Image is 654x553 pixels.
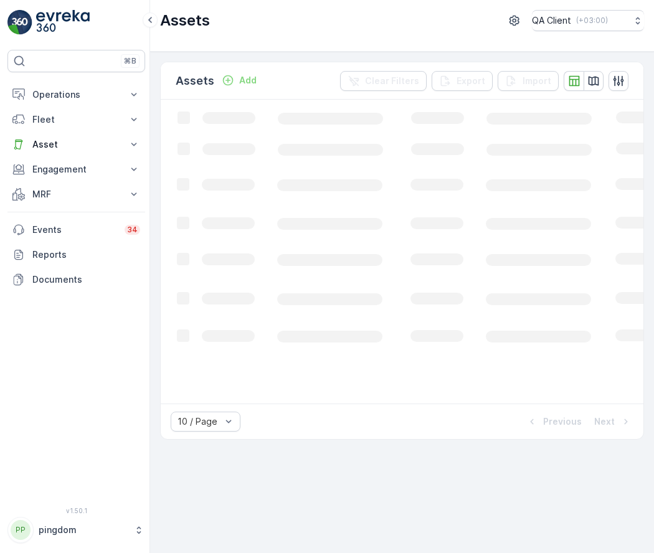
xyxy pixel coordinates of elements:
[127,225,138,235] p: 34
[7,107,145,132] button: Fleet
[32,138,120,151] p: Asset
[365,75,419,87] p: Clear Filters
[124,56,136,66] p: ⌘B
[32,88,120,101] p: Operations
[7,132,145,157] button: Asset
[36,10,90,35] img: logo_light-DOdMpM7g.png
[7,242,145,267] a: Reports
[594,415,615,428] p: Next
[239,74,257,87] p: Add
[32,224,117,236] p: Events
[532,10,644,31] button: QA Client(+03:00)
[498,71,559,91] button: Import
[160,11,210,31] p: Assets
[593,414,633,429] button: Next
[543,415,582,428] p: Previous
[532,14,571,27] p: QA Client
[7,507,145,514] span: v 1.50.1
[524,414,583,429] button: Previous
[523,75,551,87] p: Import
[176,72,214,90] p: Assets
[432,71,493,91] button: Export
[7,217,145,242] a: Events34
[576,16,608,26] p: ( +03:00 )
[340,71,427,91] button: Clear Filters
[7,517,145,543] button: PPpingdom
[32,188,120,201] p: MRF
[32,113,120,126] p: Fleet
[217,73,262,88] button: Add
[32,273,140,286] p: Documents
[7,10,32,35] img: logo
[7,82,145,107] button: Operations
[39,524,128,536] p: pingdom
[457,75,485,87] p: Export
[32,163,120,176] p: Engagement
[7,267,145,292] a: Documents
[7,182,145,207] button: MRF
[7,157,145,182] button: Engagement
[11,520,31,540] div: PP
[32,248,140,261] p: Reports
